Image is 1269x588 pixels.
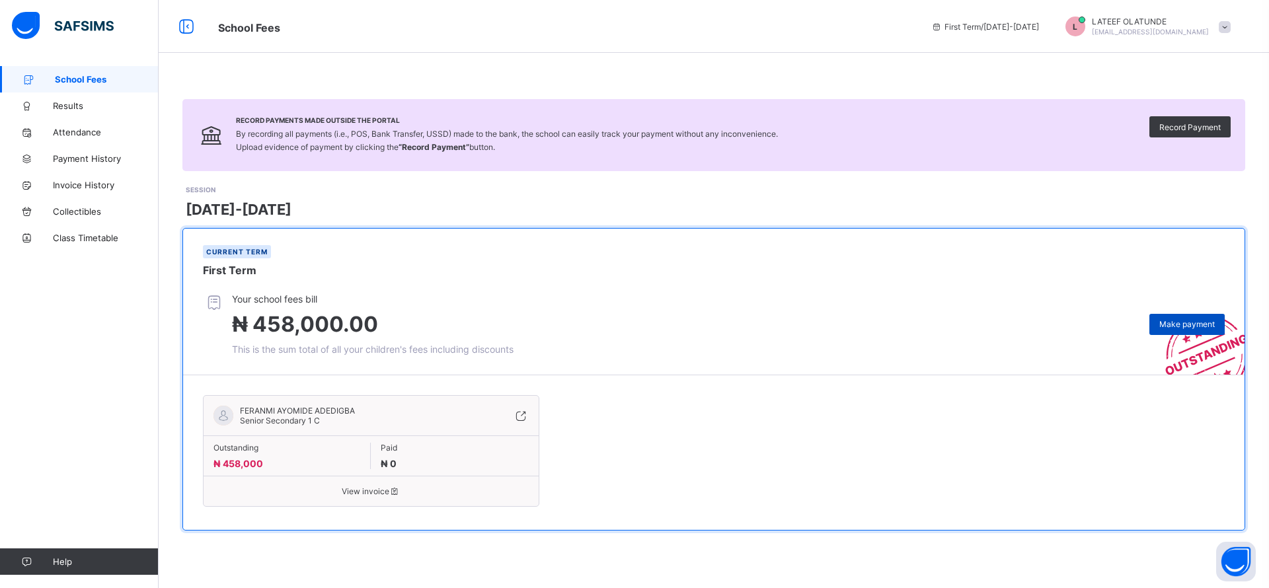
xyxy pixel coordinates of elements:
[186,201,291,218] span: [DATE]-[DATE]
[1159,122,1221,132] span: Record Payment
[186,186,215,194] span: SESSION
[1052,17,1237,36] div: LATEEF OLATUNDE
[53,180,159,190] span: Invoice History
[240,416,320,425] span: Senior Secondary 1 C
[1149,299,1245,375] img: outstanding-stamp.3c148f88c3ebafa6da95868fa43343a1.svg
[218,21,280,34] span: School Fees
[53,153,159,164] span: Payment History
[55,74,159,85] span: School Fees
[53,556,158,567] span: Help
[931,22,1039,32] span: session/term information
[1092,17,1209,26] span: LATEEF OLATUNDE
[1073,22,1077,32] span: L
[1092,28,1209,36] span: [EMAIL_ADDRESS][DOMAIN_NAME]
[213,458,263,469] span: ₦ 458,000
[399,142,469,152] b: “Record Payment”
[53,233,159,243] span: Class Timetable
[1216,542,1256,581] button: Open asap
[53,127,159,137] span: Attendance
[240,406,355,416] span: FERANMI AYOMIDE ADEDIGBA
[213,486,529,496] span: View invoice
[381,458,397,469] span: ₦ 0
[1159,319,1215,329] span: Make payment
[236,129,778,152] span: By recording all payments (i.e., POS, Bank Transfer, USSD) made to the bank, the school can easil...
[232,344,514,355] span: This is the sum total of all your children's fees including discounts
[381,443,528,453] span: Paid
[232,293,514,305] span: Your school fees bill
[12,12,114,40] img: safsims
[53,206,159,217] span: Collectibles
[232,311,378,337] span: ₦ 458,000.00
[213,443,360,453] span: Outstanding
[203,264,256,277] span: First Term
[53,100,159,111] span: Results
[236,116,778,124] span: Record Payments Made Outside the Portal
[206,248,268,256] span: Current term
